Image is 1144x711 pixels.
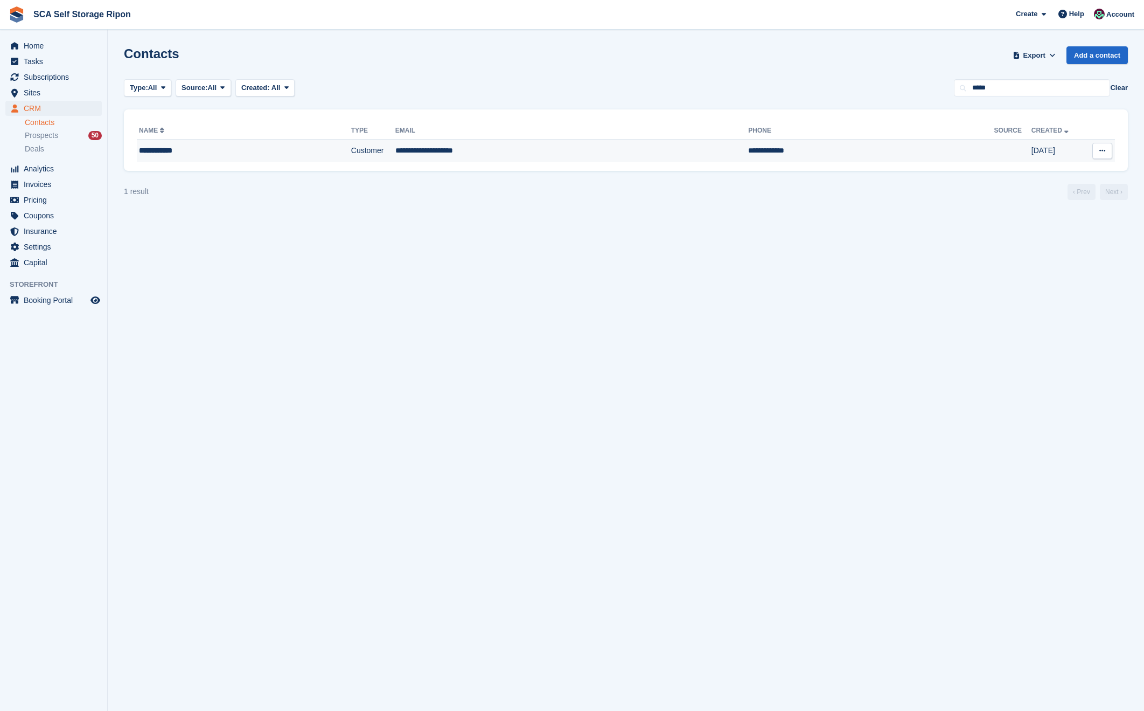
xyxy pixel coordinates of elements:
a: menu [5,224,102,239]
a: menu [5,239,102,254]
th: Email [395,122,749,140]
span: Help [1069,9,1084,19]
span: Subscriptions [24,70,88,85]
span: Export [1023,50,1045,61]
th: Source [994,122,1031,140]
a: Preview store [89,294,102,307]
a: SCA Self Storage Ripon [29,5,135,23]
span: All [208,82,217,93]
a: Next [1100,184,1128,200]
span: Home [24,38,88,53]
a: Add a contact [1066,46,1128,64]
button: Created: All [235,79,295,97]
a: menu [5,192,102,208]
span: All [148,82,157,93]
a: Prospects 50 [25,130,102,141]
a: menu [5,70,102,85]
a: Deals [25,143,102,155]
span: All [271,84,281,92]
span: Analytics [24,161,88,176]
span: Account [1106,9,1134,20]
a: Contacts [25,118,102,128]
span: Prospects [25,130,58,141]
span: Capital [24,255,88,270]
button: Source: All [176,79,231,97]
a: menu [5,85,102,100]
a: menu [5,255,102,270]
img: Sam Chapman [1094,9,1105,19]
span: Coupons [24,208,88,223]
span: Create [1016,9,1037,19]
span: Storefront [10,279,107,290]
td: [DATE] [1031,140,1085,162]
a: menu [5,208,102,223]
th: Phone [748,122,994,140]
span: Insurance [24,224,88,239]
th: Type [351,122,395,140]
button: Export [1010,46,1058,64]
span: Booking Portal [24,293,88,308]
span: Settings [24,239,88,254]
nav: Page [1065,184,1130,200]
a: menu [5,38,102,53]
span: Source: [182,82,207,93]
span: Sites [24,85,88,100]
a: Created [1031,127,1071,134]
button: Type: All [124,79,171,97]
span: Deals [25,144,44,154]
td: Customer [351,140,395,162]
span: Created: [241,84,270,92]
span: Invoices [24,177,88,192]
span: CRM [24,101,88,116]
img: stora-icon-8386f47178a22dfd0bd8f6a31ec36ba5ce8667c1dd55bd0f319d3a0aa187defe.svg [9,6,25,23]
a: Name [139,127,166,134]
a: menu [5,293,102,308]
span: Pricing [24,192,88,208]
span: Tasks [24,54,88,69]
div: 50 [88,131,102,140]
a: menu [5,161,102,176]
button: Clear [1110,82,1128,93]
a: menu [5,101,102,116]
h1: Contacts [124,46,179,61]
a: menu [5,177,102,192]
div: 1 result [124,186,149,197]
span: Type: [130,82,148,93]
a: menu [5,54,102,69]
a: Previous [1068,184,1096,200]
